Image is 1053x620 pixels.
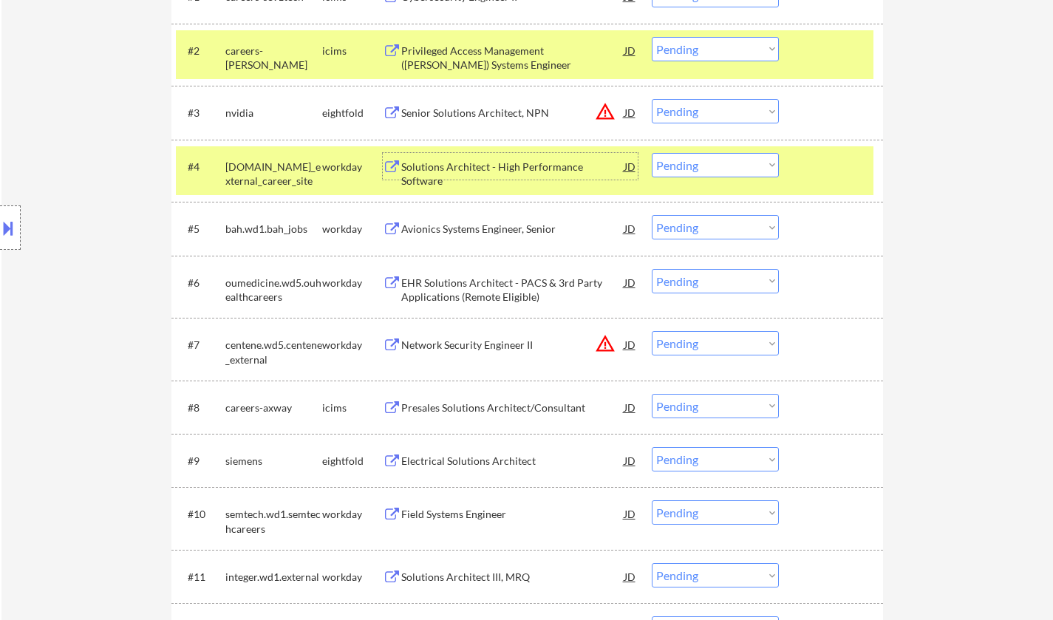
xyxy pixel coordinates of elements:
[225,44,322,72] div: careers-[PERSON_NAME]
[401,106,624,120] div: Senior Solutions Architect, NPN
[623,269,638,296] div: JD
[225,401,322,415] div: careers-axway
[322,44,383,58] div: icims
[188,570,214,585] div: #11
[322,160,383,174] div: workday
[623,153,638,180] div: JD
[595,333,616,354] button: warning_amber
[401,454,624,469] div: Electrical Solutions Architect
[225,160,322,188] div: [DOMAIN_NAME]_external_career_site
[225,106,322,120] div: nvidia
[188,507,214,522] div: #10
[623,563,638,590] div: JD
[322,106,383,120] div: eightfold
[401,276,624,304] div: EHR Solutions Architect - PACS & 3rd Party Applications (Remote Eligible)
[322,338,383,352] div: workday
[225,338,322,367] div: centene.wd5.centene_external
[322,507,383,522] div: workday
[188,454,214,469] div: #9
[322,454,383,469] div: eightfold
[225,454,322,469] div: siemens
[623,215,638,242] div: JD
[225,507,322,536] div: semtech.wd1.semtechcareers
[401,44,624,72] div: Privileged Access Management ([PERSON_NAME]) Systems Engineer
[623,394,638,420] div: JD
[623,331,638,358] div: JD
[225,276,322,304] div: oumedicine.wd5.ouhealthcareers
[401,160,624,188] div: Solutions Architect - High Performance Software
[225,222,322,236] div: bah.wd1.bah_jobs
[401,507,624,522] div: Field Systems Engineer
[623,37,638,64] div: JD
[188,44,214,58] div: #2
[401,570,624,585] div: Solutions Architect III, MRQ
[401,222,624,236] div: Avionics Systems Engineer, Senior
[623,500,638,527] div: JD
[322,401,383,415] div: icims
[322,222,383,236] div: workday
[322,570,383,585] div: workday
[225,570,322,585] div: integer.wd1.external
[401,401,624,415] div: Presales Solutions Architect/Consultant
[401,338,624,352] div: Network Security Engineer II
[188,401,214,415] div: #8
[595,101,616,122] button: warning_amber
[322,276,383,290] div: workday
[623,99,638,126] div: JD
[623,447,638,474] div: JD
